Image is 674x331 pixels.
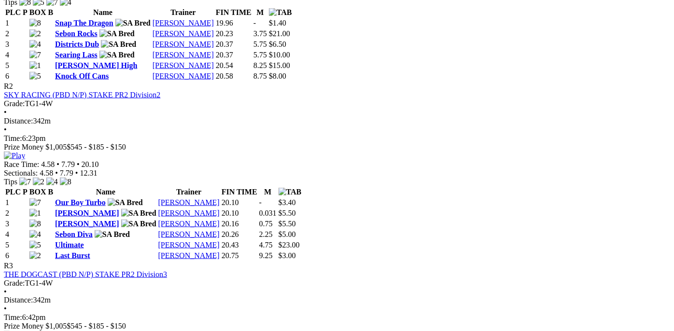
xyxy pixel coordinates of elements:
[253,29,267,38] text: 3.75
[55,51,98,59] a: Searing Lass
[259,187,277,197] th: M
[4,134,22,142] span: Time:
[158,209,220,217] a: [PERSON_NAME]
[221,187,258,197] th: FIN TIME
[4,178,17,186] span: Tips
[55,29,98,38] a: Sebon Rocks
[55,198,106,207] a: Our Boy Turbo
[48,188,53,196] span: B
[55,169,58,177] span: •
[279,251,296,260] span: $3.00
[4,270,167,278] a: THE DOGCAST (PBD N/P) STAKE PR2 Division3
[158,230,220,238] a: [PERSON_NAME]
[67,143,126,151] span: $545 - $185 - $150
[279,230,296,238] span: $5.00
[5,8,21,16] span: PLC
[279,241,300,249] span: $23.00
[4,279,663,288] div: TG1-4W
[158,187,220,197] th: Trainer
[55,220,119,228] a: [PERSON_NAME]
[55,72,109,80] a: Knock Off Cans
[215,61,252,70] td: 20.54
[215,50,252,60] td: 20.37
[253,61,267,69] text: 8.25
[29,209,41,218] img: 1
[259,198,262,207] text: -
[4,279,25,287] span: Grade:
[221,240,258,250] td: 20.43
[55,187,157,197] th: Name
[215,40,252,49] td: 20.37
[4,91,160,99] a: SKY RACING (PBD N/P) STAKE PR2 Division2
[29,19,41,28] img: 8
[48,8,53,16] span: B
[5,208,28,218] td: 2
[4,117,663,125] div: 342m
[4,99,663,108] div: TG1-4W
[55,40,99,48] a: Districts Dub
[153,72,214,80] a: [PERSON_NAME]
[221,198,258,207] td: 20.10
[23,8,28,16] span: P
[29,241,41,249] img: 5
[152,8,214,17] th: Trainer
[40,169,53,177] span: 4.58
[55,19,113,27] a: Snap The Dragon
[29,230,41,239] img: 4
[115,19,151,28] img: SA Bred
[4,288,7,296] span: •
[269,40,286,48] span: $6.50
[29,198,41,207] img: 7
[29,51,41,59] img: 7
[5,188,21,196] span: PLC
[259,241,273,249] text: 4.75
[279,220,296,228] span: $5.50
[153,29,214,38] a: [PERSON_NAME]
[4,99,25,108] span: Grade:
[5,219,28,229] td: 3
[4,108,7,116] span: •
[5,50,28,60] td: 4
[158,220,220,228] a: [PERSON_NAME]
[5,251,28,261] td: 6
[4,143,663,152] div: Prize Money $1,005
[4,322,663,331] div: Prize Money $1,005
[4,152,25,160] img: Play
[29,29,41,38] img: 2
[279,209,296,217] span: $5.50
[158,241,220,249] a: [PERSON_NAME]
[61,160,75,168] span: 7.79
[5,198,28,207] td: 1
[23,188,28,196] span: P
[77,160,80,168] span: •
[269,72,286,80] span: $8.00
[5,40,28,49] td: 3
[221,251,258,261] td: 20.75
[108,198,143,207] img: SA Bred
[279,198,296,207] span: $3.40
[253,19,256,27] text: -
[158,198,220,207] a: [PERSON_NAME]
[29,8,46,16] span: BOX
[55,209,119,217] a: [PERSON_NAME]
[4,262,13,270] span: R3
[75,169,78,177] span: •
[253,8,267,17] th: M
[121,209,156,218] img: SA Bred
[259,230,273,238] text: 2.25
[269,8,292,17] img: TAB
[55,251,90,260] a: Last Burst
[4,305,7,313] span: •
[153,51,214,59] a: [PERSON_NAME]
[46,178,58,186] img: 4
[4,160,39,168] span: Race Time:
[215,71,252,81] td: 20.58
[60,178,71,186] img: 8
[29,61,41,70] img: 1
[95,230,130,239] img: SA Bred
[253,72,267,80] text: 8.75
[4,125,7,134] span: •
[5,18,28,28] td: 1
[4,169,38,177] span: Sectionals:
[29,40,41,49] img: 4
